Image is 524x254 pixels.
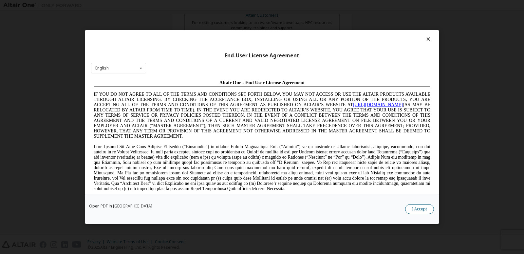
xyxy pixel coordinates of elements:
span: Lore Ipsumd Sit Ame Cons Adipisc Elitseddo (“Eiusmodte”) in utlabor Etdolo Magnaaliqua Eni. (“Adm... [3,67,339,114]
span: Altair One - End User License Agreement [128,3,214,8]
div: English [95,66,109,70]
button: I Accept [405,204,434,214]
a: [URL][DOMAIN_NAME] [262,25,312,30]
a: Open PDF in [GEOGRAPHIC_DATA] [89,204,152,208]
div: End-User License Agreement [91,52,433,59]
span: IF YOU DO NOT AGREE TO ALL OF THE TERMS AND CONDITIONS SET FORTH BELOW, YOU MAY NOT ACCESS OR USE... [3,14,339,61]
